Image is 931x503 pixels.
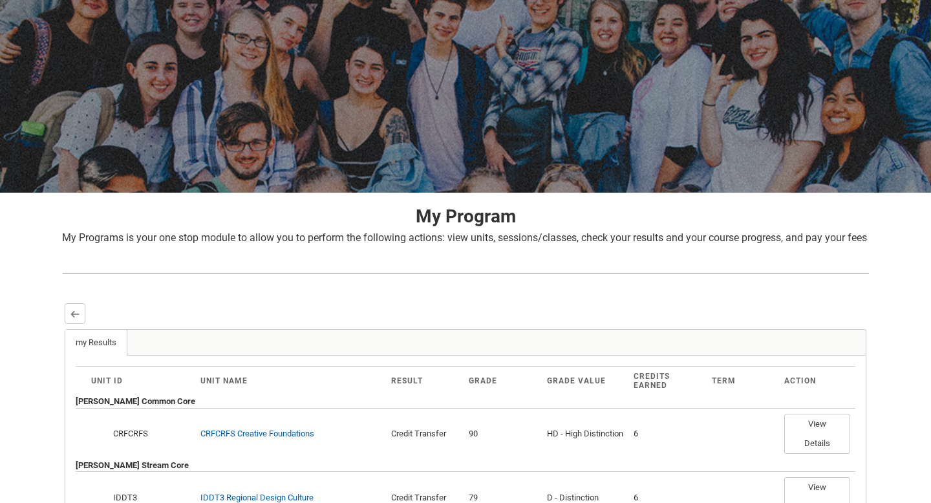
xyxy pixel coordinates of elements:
div: 6 [634,427,701,440]
div: Term [712,376,774,385]
a: CRFCRFS Creative Foundations [200,429,314,438]
strong: My Program [416,206,516,227]
div: Grade Value [547,376,623,385]
b: [PERSON_NAME] Common Core [76,396,195,406]
button: Back [65,303,85,324]
div: Credit Transfer [391,427,459,440]
div: HD - High Distinction [547,427,623,440]
div: 90 [469,427,537,440]
div: Unit ID [91,376,190,385]
span: My Programs is your one stop module to allow you to perform the following actions: view units, se... [62,231,867,244]
div: Result [391,376,459,385]
div: Unit Name [200,376,381,385]
div: CRFCRFS [111,427,190,440]
div: Grade [469,376,537,385]
div: Credits Earned [634,372,701,390]
div: CRFCRFS Creative Foundations [200,427,314,440]
b: [PERSON_NAME] Stream Core [76,460,189,470]
a: my Results [65,330,127,356]
img: REDU_GREY_LINE [62,266,869,280]
div: Action [784,376,840,385]
a: IDDT3 Regional Design Culture [200,493,314,502]
button: View Details [784,414,850,454]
